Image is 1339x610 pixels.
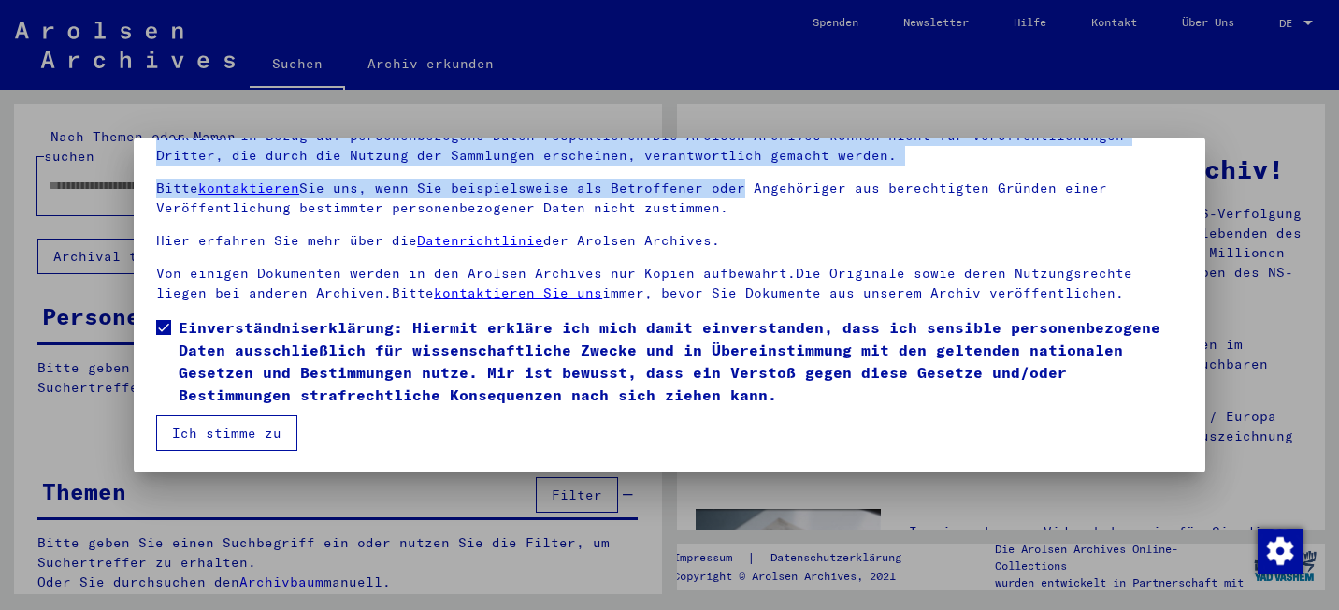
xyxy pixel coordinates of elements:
a: kontaktieren Sie uns [434,284,602,301]
img: Zustimmung ändern [1258,529,1303,574]
p: Bitte Sie uns, wenn Sie beispielsweise als Betroffener oder Angehöriger aus berechtigten Gründen ... [156,179,1183,218]
p: Hier erfahren Sie mehr über die der Arolsen Archives. [156,231,1183,251]
a: kontaktieren [198,180,299,196]
button: Ich stimme zu [156,415,297,451]
a: Datenrichtlinie [417,232,543,249]
span: Einverständniserklärung: Hiermit erkläre ich mich damit einverstanden, dass ich sensible personen... [179,316,1183,406]
p: Von einigen Dokumenten werden in den Arolsen Archives nur Kopien aufbewahrt.Die Originale sowie d... [156,264,1183,303]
